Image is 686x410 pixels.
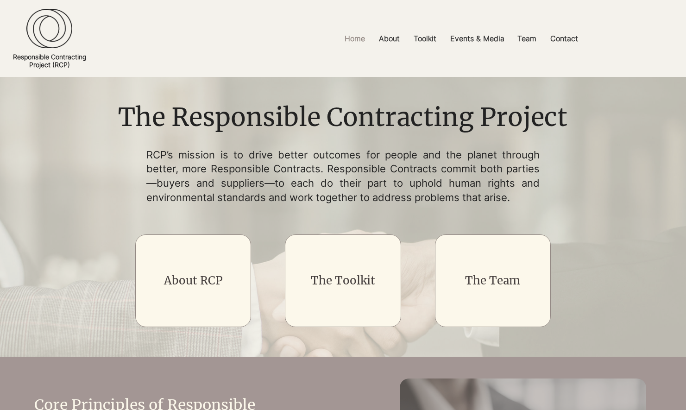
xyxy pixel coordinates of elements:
[311,273,375,288] a: The Toolkit
[407,28,443,49] a: Toolkit
[465,273,520,288] a: The Team
[446,28,509,49] p: Events & Media
[543,28,585,49] a: Contact
[146,148,540,205] p: RCP’s mission is to drive better outcomes for people and the planet through better, more Responsi...
[111,100,574,135] h1: The Responsible Contracting Project
[237,28,686,49] nav: Site
[164,273,223,288] a: About RCP
[374,28,404,49] p: About
[372,28,407,49] a: About
[510,28,543,49] a: Team
[546,28,583,49] p: Contact
[409,28,441,49] p: Toolkit
[13,53,86,69] a: Responsible ContractingProject (RCP)
[338,28,372,49] a: Home
[340,28,370,49] p: Home
[513,28,541,49] p: Team
[443,28,510,49] a: Events & Media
